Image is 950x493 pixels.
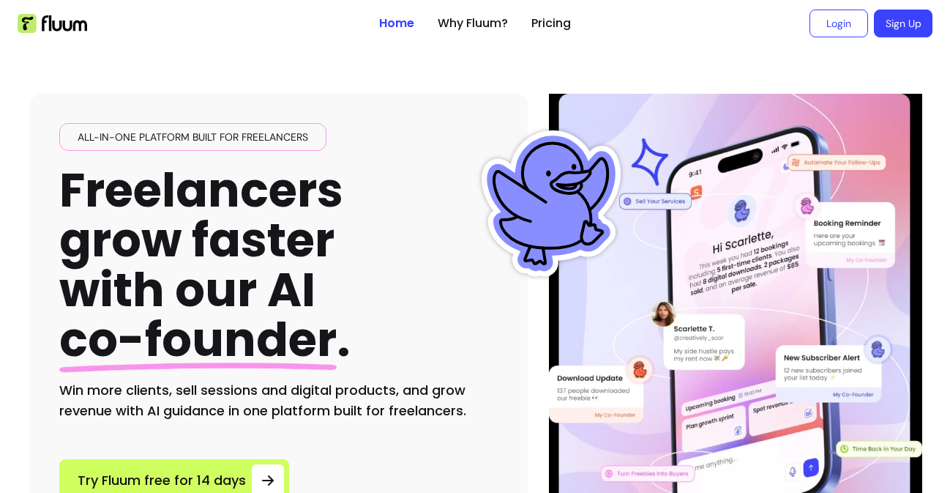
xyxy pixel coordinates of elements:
[18,14,87,33] img: Fluum Logo
[59,380,498,421] h2: Win more clients, sell sessions and digital products, and grow revenue with AI guidance in one pl...
[531,15,571,32] a: Pricing
[379,15,414,32] a: Home
[72,130,314,144] span: All-in-one platform built for freelancers
[478,130,624,277] img: Fluum Duck sticker
[78,470,246,491] span: Try Fluum free for 14 days
[59,166,351,366] h1: Freelancers grow faster with our AI .
[874,10,932,37] a: Sign Up
[809,10,868,37] a: Login
[59,307,337,372] span: co-founder
[438,15,508,32] a: Why Fluum?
